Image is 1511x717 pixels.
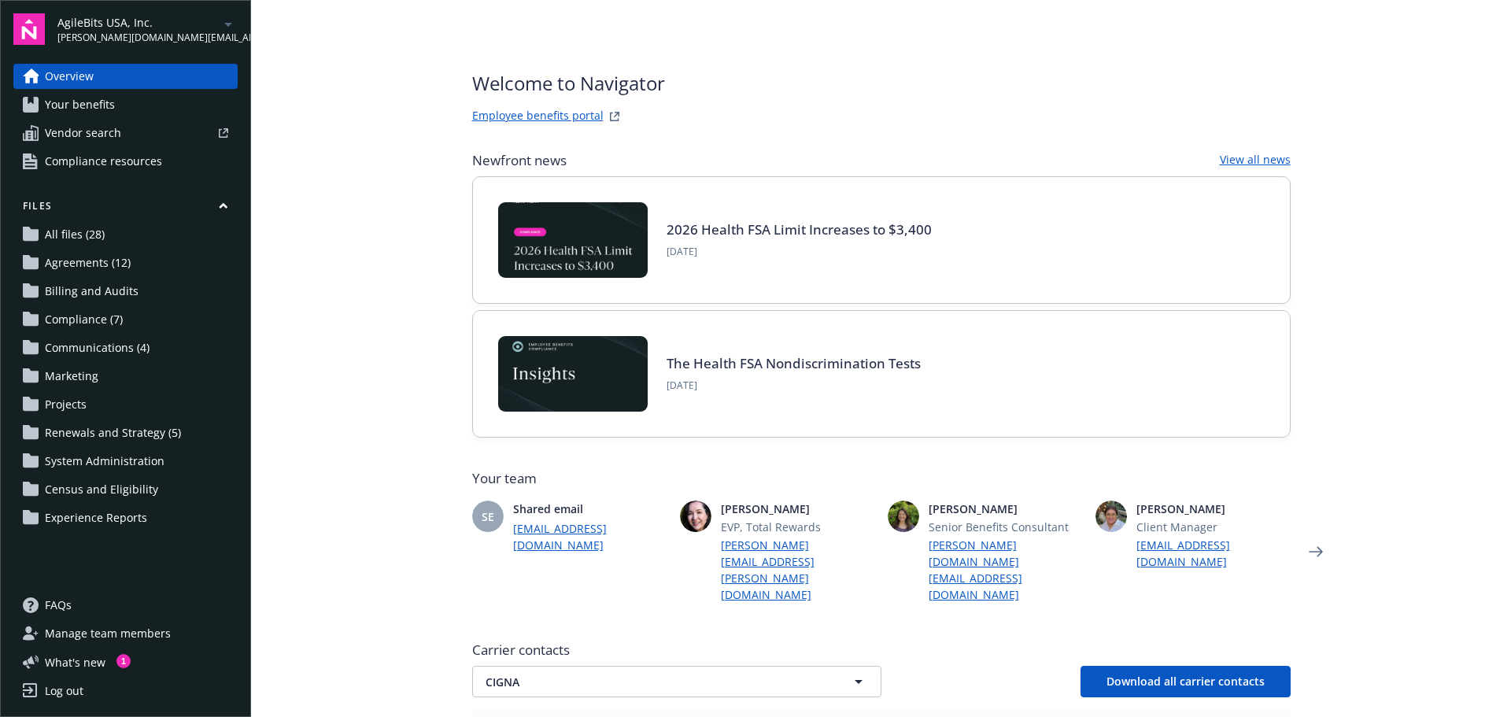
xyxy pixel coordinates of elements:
[45,654,105,671] span: What ' s new
[13,279,238,304] a: Billing and Audits
[45,307,123,332] span: Compliance (7)
[57,13,238,45] button: AgileBits USA, Inc.[PERSON_NAME][DOMAIN_NAME][EMAIL_ADDRESS][DOMAIN_NAME]arrowDropDown
[45,392,87,417] span: Projects
[45,621,171,646] span: Manage team members
[472,666,881,697] button: CIGNA
[45,449,164,474] span: System Administration
[57,14,219,31] span: AgileBits USA, Inc.
[1106,674,1265,689] span: Download all carrier contacts
[721,519,875,535] span: EVP, Total Rewards
[45,120,121,146] span: Vendor search
[1136,519,1291,535] span: Client Manager
[1136,501,1291,517] span: [PERSON_NAME]
[472,69,665,98] span: Welcome to Navigator
[472,107,604,126] a: Employee benefits portal
[13,505,238,530] a: Experience Reports
[116,653,131,667] div: 1
[13,149,238,174] a: Compliance resources
[45,279,139,304] span: Billing and Audits
[13,420,238,445] a: Renewals and Strategy (5)
[13,92,238,117] a: Your benefits
[486,674,813,690] span: CIGNA
[13,335,238,360] a: Communications (4)
[13,199,238,219] button: Files
[219,14,238,33] a: arrowDropDown
[667,220,932,238] a: 2026 Health FSA Limit Increases to $3,400
[45,364,98,389] span: Marketing
[13,654,131,671] button: What's new1
[45,335,150,360] span: Communications (4)
[667,245,932,259] span: [DATE]
[45,149,162,174] span: Compliance resources
[13,307,238,332] a: Compliance (7)
[45,92,115,117] span: Your benefits
[605,107,624,126] a: striveWebsite
[472,469,1291,488] span: Your team
[13,64,238,89] a: Overview
[482,508,494,525] span: SE
[472,151,567,170] span: Newfront news
[45,64,94,89] span: Overview
[472,641,1291,660] span: Carrier contacts
[45,593,72,618] span: FAQs
[13,593,238,618] a: FAQs
[13,364,238,389] a: Marketing
[1220,151,1291,170] a: View all news
[929,519,1083,535] span: Senior Benefits Consultant
[13,392,238,417] a: Projects
[1081,666,1291,697] button: Download all carrier contacts
[13,222,238,247] a: All files (28)
[45,222,105,247] span: All files (28)
[1136,537,1291,570] a: [EMAIL_ADDRESS][DOMAIN_NAME]
[13,120,238,146] a: Vendor search
[667,354,921,372] a: The Health FSA Nondiscrimination Tests
[513,520,667,553] a: [EMAIL_ADDRESS][DOMAIN_NAME]
[888,501,919,532] img: photo
[45,678,83,704] div: Log out
[721,501,875,517] span: [PERSON_NAME]
[13,621,238,646] a: Manage team members
[13,13,45,45] img: navigator-logo.svg
[498,202,648,278] img: BLOG-Card Image - Compliance - 2026 Health FSA Limit Increases to $3,400.jpg
[929,501,1083,517] span: [PERSON_NAME]
[45,250,131,275] span: Agreements (12)
[45,477,158,502] span: Census and Eligibility
[13,477,238,502] a: Census and Eligibility
[929,537,1083,603] a: [PERSON_NAME][DOMAIN_NAME][EMAIL_ADDRESS][DOMAIN_NAME]
[498,336,648,412] img: Card Image - EB Compliance Insights.png
[667,379,921,393] span: [DATE]
[45,505,147,530] span: Experience Reports
[1303,539,1328,564] a: Next
[721,537,875,603] a: [PERSON_NAME][EMAIL_ADDRESS][PERSON_NAME][DOMAIN_NAME]
[513,501,667,517] span: Shared email
[680,501,711,532] img: photo
[57,31,219,45] span: [PERSON_NAME][DOMAIN_NAME][EMAIL_ADDRESS][DOMAIN_NAME]
[45,420,181,445] span: Renewals and Strategy (5)
[13,250,238,275] a: Agreements (12)
[13,449,238,474] a: System Administration
[1095,501,1127,532] img: photo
